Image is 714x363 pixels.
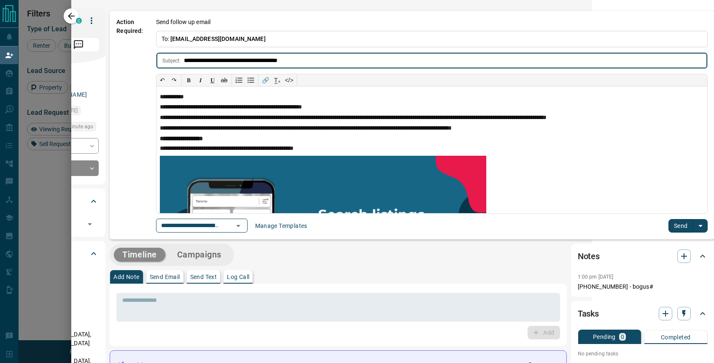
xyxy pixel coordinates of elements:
button: Send [668,219,693,233]
p: Pending [593,334,616,340]
button: ↶ [156,74,168,86]
button: ab [218,74,230,86]
button: T̲ₓ [272,74,283,86]
button: Campaigns [169,248,230,262]
p: 0 [621,334,624,340]
button: Numbered list [233,74,245,86]
p: Send Email [150,274,180,280]
p: Action Required: [116,18,143,233]
p: 1:00 pm [DATE] [578,274,614,280]
span: [EMAIL_ADDRESS][DOMAIN_NAME] [170,35,266,42]
button: Open [84,218,96,230]
span: 𝐔 [210,77,215,84]
div: Tasks [578,303,708,324]
h2: Tasks [578,307,599,320]
h2: Notes [578,249,600,263]
button: </> [283,74,295,86]
button: Timeline [114,248,165,262]
button: Open [232,220,244,232]
button: 𝐁 [183,74,195,86]
button: Manage Templates [250,219,313,233]
div: condos.ca [76,18,82,24]
span: Message [58,38,99,51]
p: [PHONE_NUMBER] - bogus# [578,282,708,291]
p: Send follow up email [156,18,211,27]
img: search_like_a_pro.png [160,156,486,299]
button: Bullet list [245,74,257,86]
button: 𝑰 [195,74,207,86]
p: Subject: [162,57,181,65]
button: ↷ [168,74,180,86]
button: 🔗 [260,74,272,86]
button: 𝐔 [207,74,218,86]
s: ab [221,77,228,84]
div: Notes [578,246,708,266]
p: Log Call [227,274,249,280]
p: Completed [661,334,691,340]
p: To: [156,31,708,47]
p: Send Text [190,274,217,280]
p: No pending tasks [578,347,708,360]
p: Add Note [113,274,139,280]
div: split button [668,219,708,233]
